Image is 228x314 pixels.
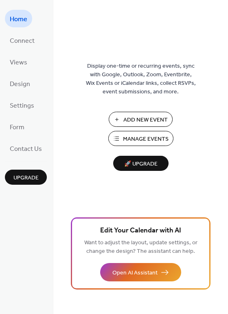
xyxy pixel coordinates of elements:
[13,174,39,182] span: Upgrade
[112,269,158,277] span: Open AI Assistant
[109,112,173,127] button: Add New Event
[5,31,39,49] a: Connect
[10,121,24,134] span: Form
[5,139,47,157] a: Contact Us
[5,10,32,27] a: Home
[86,62,196,96] span: Display one-time or recurring events, sync with Google, Outlook, Zoom, Eventbrite, Wix Events or ...
[10,13,27,26] span: Home
[100,225,181,237] span: Edit Your Calendar with AI
[5,170,47,185] button: Upgrade
[123,116,168,124] span: Add New Event
[100,263,181,281] button: Open AI Assistant
[10,35,35,47] span: Connect
[118,159,164,170] span: 🚀 Upgrade
[123,135,169,144] span: Manage Events
[5,96,39,114] a: Settings
[5,75,35,92] a: Design
[10,78,30,91] span: Design
[113,156,169,171] button: 🚀 Upgrade
[10,143,42,155] span: Contact Us
[5,53,32,71] a: Views
[10,56,27,69] span: Views
[10,100,34,112] span: Settings
[5,118,29,135] a: Form
[108,131,173,146] button: Manage Events
[84,237,197,257] span: Want to adjust the layout, update settings, or change the design? The assistant can help.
